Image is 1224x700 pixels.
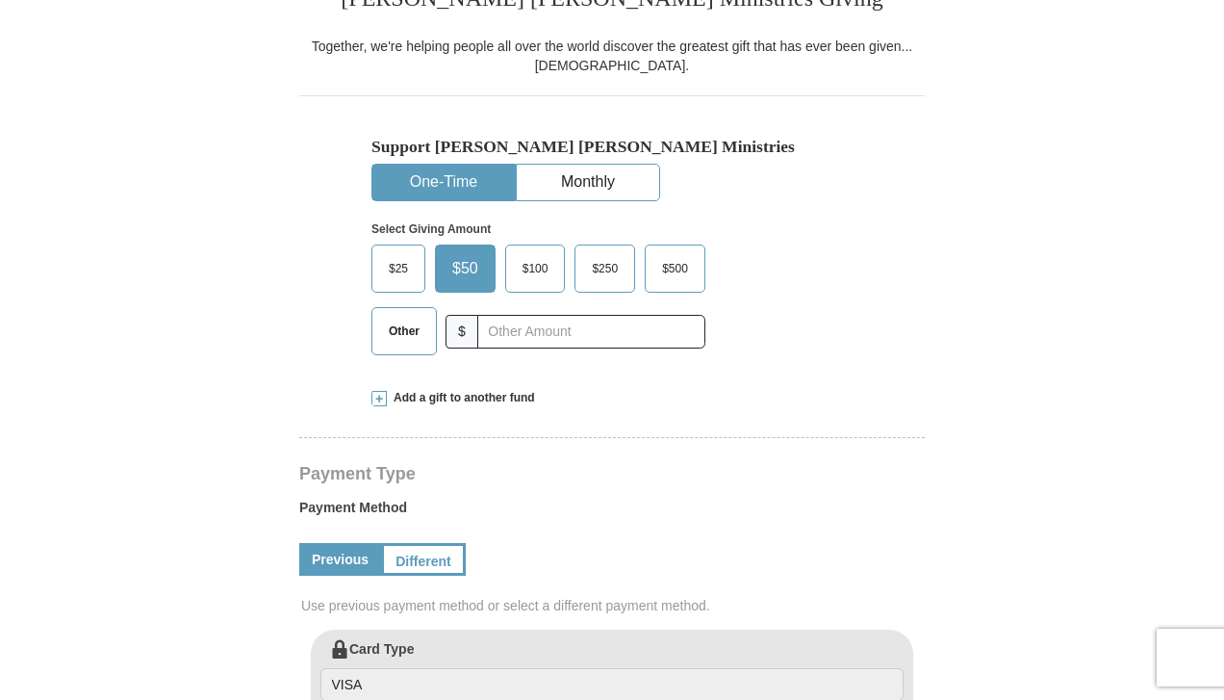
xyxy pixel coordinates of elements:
input: Other Amount [477,315,705,349]
button: Monthly [517,165,659,200]
strong: Select Giving Amount [371,222,491,236]
a: Previous [299,543,381,576]
span: $50 [443,254,488,283]
span: $100 [513,254,558,283]
span: $25 [379,254,418,283]
h4: Payment Type [299,466,925,481]
button: One-Time [372,165,515,200]
label: Payment Method [299,498,925,527]
span: Use previous payment method or select a different payment method. [301,596,927,615]
span: $500 [652,254,698,283]
a: Different [381,543,466,576]
span: Other [379,317,429,346]
div: Together, we're helping people all over the world discover the greatest gift that has ever been g... [299,37,925,75]
h5: Support [PERSON_NAME] [PERSON_NAME] Ministries [371,137,853,157]
span: Add a gift to another fund [387,390,535,406]
span: $ [446,315,478,349]
span: $250 [582,254,627,283]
